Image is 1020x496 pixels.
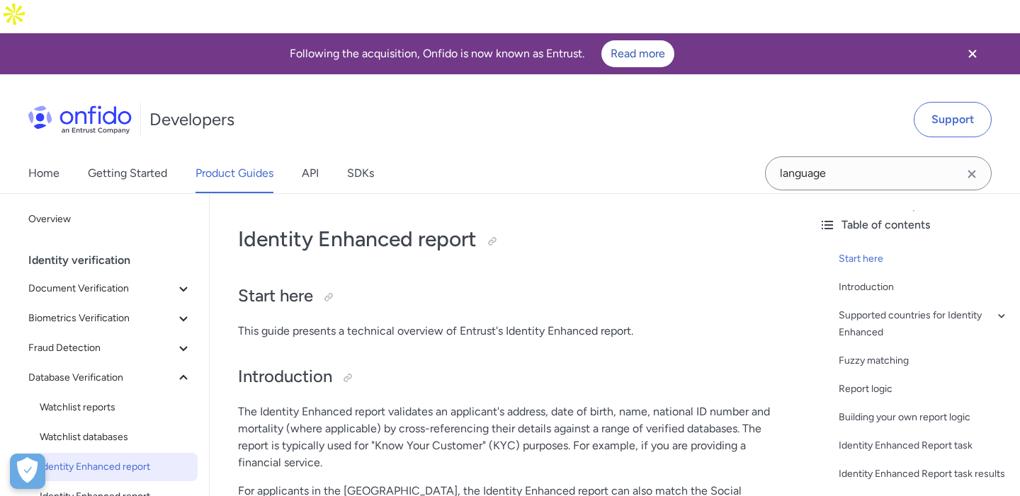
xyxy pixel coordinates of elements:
[839,250,1009,267] a: Start here
[28,154,59,193] a: Home
[839,381,1009,398] a: Report logic
[28,105,132,134] img: Onfido Logo
[238,284,779,308] h2: Start here
[28,211,192,228] span: Overview
[238,323,779,340] p: This guide presents a technical overview of Entrust's Identity Enhanced report.
[839,352,1009,369] a: Fuzzy matching
[28,280,175,297] span: Document Verification
[34,393,198,422] a: Watchlist reports
[601,40,674,67] a: Read more
[238,403,779,471] p: The Identity Enhanced report validates an applicant's address, date of birth, name, national ID n...
[839,279,1009,296] a: Introduction
[819,217,1009,233] div: Table of contents
[34,453,198,481] a: Identity Enhanced report
[28,340,175,357] span: Fraud Detection
[23,304,198,333] button: Biometrics Verification
[839,437,1009,454] a: Identity Enhanced Report task
[914,102,992,137] a: Support
[88,154,167,193] a: Getting Started
[23,205,198,233] a: Overview
[765,156,992,190] input: Onfido search input field
[17,40,946,67] div: Following the acquisition, Onfido is now known as Entrust.
[964,45,981,62] svg: Close banner
[23,364,198,392] button: Database Verification
[10,454,45,489] button: Open Preferences
[963,166,980,183] svg: Clear search field button
[40,458,192,475] span: Identity Enhanced report
[195,154,273,193] a: Product Guides
[40,399,192,416] span: Watchlist reports
[40,429,192,446] span: Watchlist databases
[302,154,319,193] a: API
[10,454,45,489] div: Cookie Preferences
[23,275,198,303] button: Document Verification
[28,310,175,327] span: Biometrics Verification
[839,409,1009,426] a: Building your own report logic
[238,225,779,253] h1: Identity Enhanced report
[946,36,999,71] button: Close banner
[347,154,374,193] a: SDKs
[149,108,234,131] h1: Developers
[23,334,198,362] button: Fraud Detection
[28,369,175,386] span: Database Verification
[839,307,1009,341] a: Supported countries for Identity Enhanced
[34,423,198,451] a: Watchlist databases
[28,246,203,275] div: Identity verification
[839,466,1009,483] a: Identity Enhanced Report task results
[238,365,779,389] h2: Introduction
